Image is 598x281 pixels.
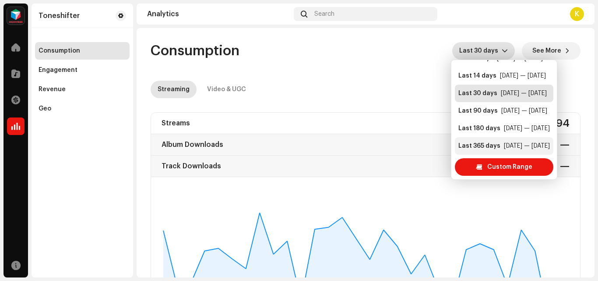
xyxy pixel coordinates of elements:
[39,105,51,112] div: Geo
[560,138,570,152] div: —
[151,42,239,60] span: Consumption
[39,47,80,54] div: Consumption
[39,12,80,19] div: Toneshifter
[35,42,130,60] re-m-nav-item: Consumption
[458,124,500,133] div: Last 180 days
[560,159,570,173] div: —
[522,42,580,60] button: See More
[455,85,553,102] li: Last 30 days
[39,67,77,74] div: Engagement
[458,71,496,80] div: Last 14 days
[147,11,290,18] div: Analytics
[207,81,246,98] div: Video & UGC
[502,42,508,60] div: dropdown trigger
[162,159,221,173] div: Track Downloads
[501,107,547,115] div: [DATE] — [DATE]
[39,86,66,93] div: Revenue
[162,116,190,130] div: Streams
[504,124,550,133] div: [DATE] — [DATE]
[35,81,130,98] re-m-nav-item: Revenue
[455,120,553,137] li: Last 180 days
[500,71,546,80] div: [DATE] — [DATE]
[459,42,502,60] span: Last 30 days
[35,61,130,79] re-m-nav-item: Engagement
[158,81,190,98] div: Streaming
[314,11,334,18] span: Search
[451,46,557,158] ul: Option List
[570,7,584,21] div: K
[455,67,553,85] li: Last 14 days
[487,158,532,176] span: Custom Range
[7,7,25,25] img: feab3aad-9b62-475c-8caf-26f15a9573ee
[532,42,561,60] span: See More
[455,102,553,120] li: Last 90 days
[458,107,498,115] div: Last 90 days
[455,137,553,155] li: Last 365 days
[458,89,497,98] div: Last 30 days
[501,89,547,98] div: [DATE] — [DATE]
[458,142,500,150] div: Last 365 days
[504,142,550,150] div: [DATE] — [DATE]
[162,138,223,152] div: Album Downloads
[35,100,130,117] re-m-nav-item: Geo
